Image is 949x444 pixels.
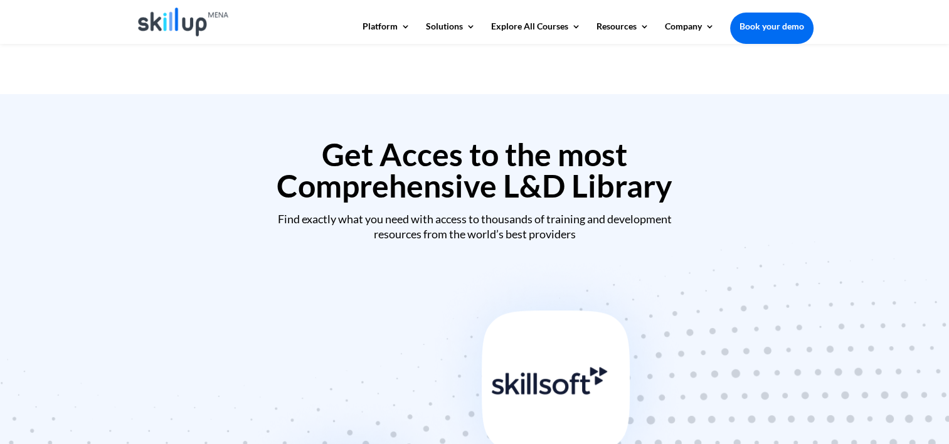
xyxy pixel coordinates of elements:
a: Platform [363,22,410,43]
a: Resources [596,22,649,43]
a: Explore All Courses [491,22,581,43]
a: Book your demo [730,13,814,40]
a: Company [665,22,714,43]
h2: Get Acces to the most Comprehensive L&D Library [136,139,814,208]
img: Skillup Mena [138,8,229,36]
div: Find exactly what you need with access to thousands of training and development resources from th... [136,212,814,241]
a: Solutions [426,22,475,43]
iframe: Chat Widget [886,384,949,444]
